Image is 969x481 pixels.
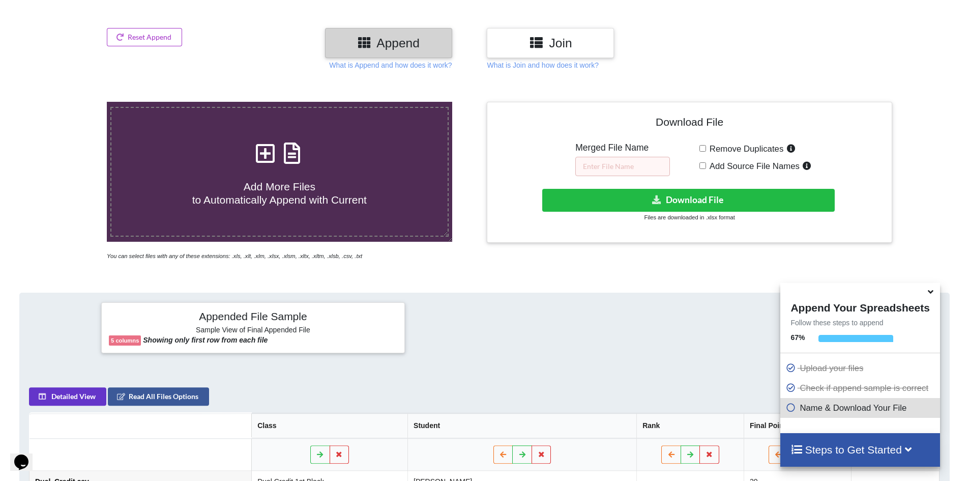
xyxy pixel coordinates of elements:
[407,413,636,438] th: Student
[575,143,670,153] h5: Merged File Name
[109,310,397,324] h4: Appended File Sample
[111,337,139,344] b: 5 columns
[192,181,367,205] span: Add More Files to Automatically Append with Current
[494,109,884,138] h4: Download File
[785,382,937,394] p: Check if append sample is correct
[706,144,784,154] span: Remove Duplicates
[107,253,362,259] i: You can select files with any of these extensions: .xls, .xlt, .xlm, .xlsx, .xlsm, .xltx, .xltm, ...
[333,36,445,50] h3: Append
[744,413,851,438] th: Final Points
[107,28,182,46] button: Reset Append
[575,157,670,176] input: Enter File Name
[780,299,939,314] h4: Append Your Spreadsheets
[143,336,268,344] b: Showing only first row from each file
[785,362,937,375] p: Upload your files
[780,318,939,328] p: Follow these steps to append
[487,60,598,70] p: What is Join and how does it work?
[10,440,43,471] iframe: chat widget
[785,402,937,414] p: Name & Download Your File
[637,413,744,438] th: Rank
[109,326,397,336] h6: Sample View of Final Appended File
[10,361,193,435] iframe: chat widget
[494,36,606,50] h3: Join
[542,189,835,212] button: Download File
[329,60,452,70] p: What is Append and how does it work?
[790,443,929,456] h4: Steps to Get Started
[644,214,735,220] small: Files are downloaded in .xlsx format
[790,333,805,342] b: 67 %
[706,161,800,171] span: Add Source File Names
[252,413,408,438] th: Class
